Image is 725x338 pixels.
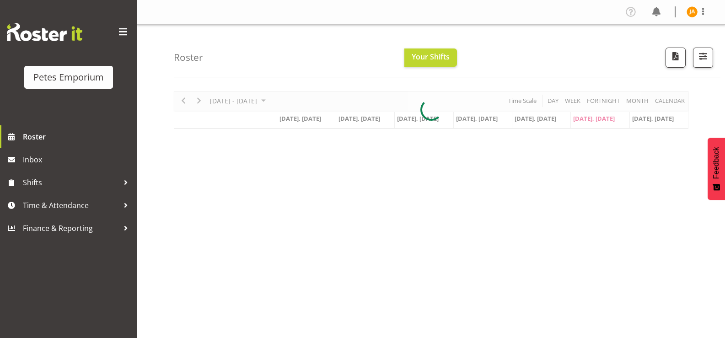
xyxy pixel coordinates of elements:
button: Download a PDF of the roster according to the set date range. [666,48,686,68]
img: Rosterit website logo [7,23,82,41]
button: Feedback - Show survey [708,138,725,200]
span: Feedback [712,147,720,179]
span: Your Shifts [412,52,450,62]
img: jeseryl-armstrong10788.jpg [687,6,698,17]
button: Your Shifts [404,48,457,67]
span: Roster [23,130,133,144]
span: Time & Attendance [23,199,119,212]
div: Petes Emporium [33,70,104,84]
span: Inbox [23,153,133,166]
span: Finance & Reporting [23,221,119,235]
h4: Roster [174,52,203,63]
button: Filter Shifts [693,48,713,68]
span: Shifts [23,176,119,189]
